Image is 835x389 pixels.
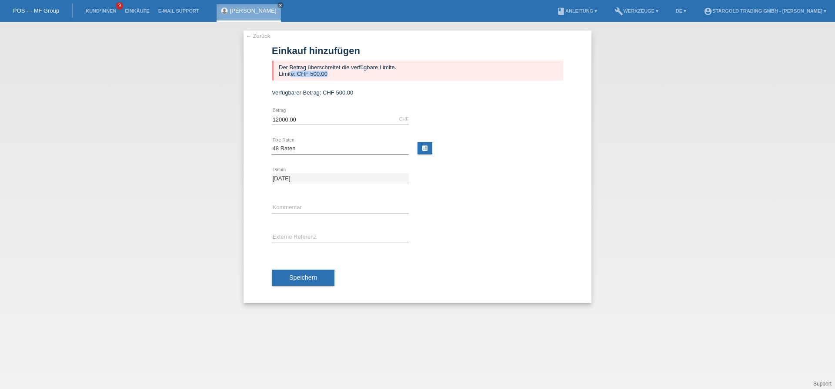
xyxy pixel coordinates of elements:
[272,45,563,56] h1: Einkauf hinzufügen
[615,7,623,16] i: build
[699,8,831,14] a: account_circleStargold Trading GmbH - [PERSON_NAME] ▾
[120,8,154,14] a: Einkäufe
[557,7,565,16] i: book
[552,8,601,14] a: bookAnleitung ▾
[704,7,712,16] i: account_circle
[230,7,277,14] a: [PERSON_NAME]
[421,145,428,152] i: calculate
[246,33,270,39] a: ← Zurück
[289,274,317,281] span: Speichern
[272,89,321,96] span: Verfügbarer Betrag:
[13,7,59,14] a: POS — MF Group
[671,8,691,14] a: DE ▾
[154,8,204,14] a: E-Mail Support
[323,89,353,96] span: CHF 500.00
[417,142,432,154] a: calculate
[277,2,284,8] a: close
[272,270,334,286] button: Speichern
[813,381,832,387] a: Support
[610,8,663,14] a: buildWerkzeuge ▾
[116,2,123,10] span: 9
[81,8,120,14] a: Kund*innen
[278,3,283,7] i: close
[399,116,409,122] div: CHF
[272,61,563,81] div: Der Betrag überschreitet die verfügbare Limite. Limite: CHF 500.00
